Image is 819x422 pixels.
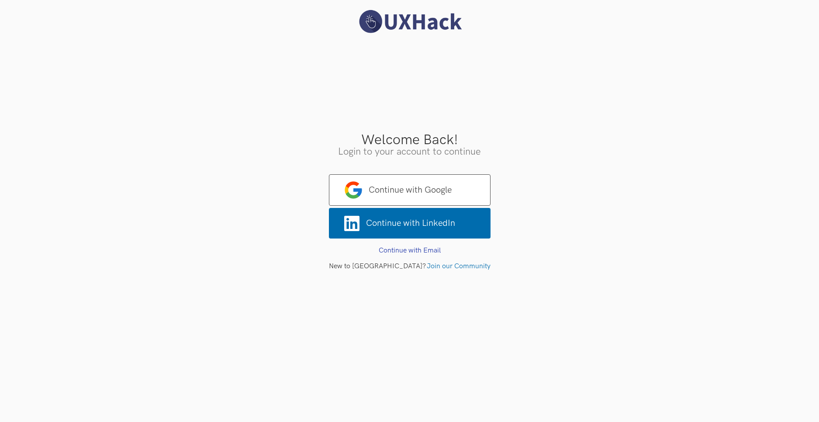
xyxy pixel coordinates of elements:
h3: Welcome Back! [7,133,812,147]
img: google-logo.png [345,181,362,199]
img: UXHack logo [355,9,464,35]
a: Continue with Google [329,174,491,206]
a: Continue with Email [379,246,441,255]
a: Join our Community [427,262,491,270]
h3: Login to your account to continue [7,147,812,157]
a: Continue with LinkedIn [329,208,491,239]
span: New to [GEOGRAPHIC_DATA]? [329,262,426,270]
